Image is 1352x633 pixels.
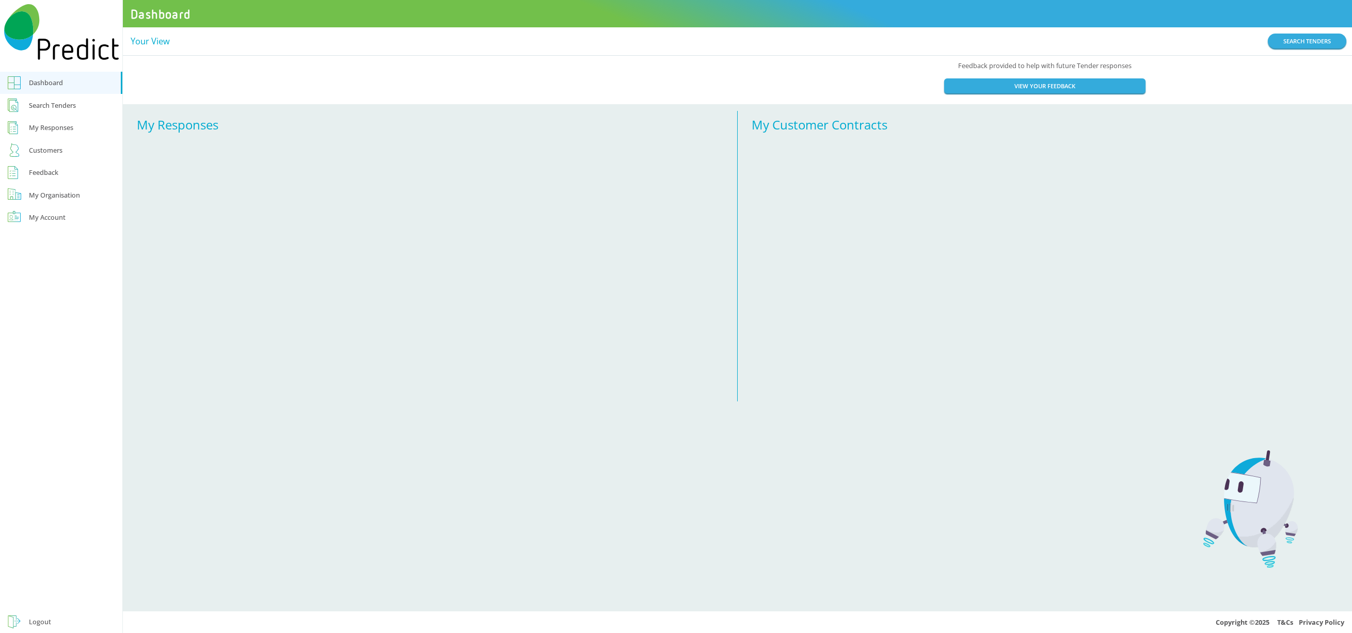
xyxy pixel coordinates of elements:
div: My Organisation [29,189,80,201]
a: Privacy Policy [1299,618,1344,627]
div: Dashboard [29,76,63,89]
div: Search Tenders [29,99,76,111]
div: Customers [29,144,62,156]
div: Copyright © 2025 [123,611,1352,633]
span: My Responses [137,116,218,133]
div: Feedback provided to help with future Tender responses [738,56,1352,104]
div: My Account [29,211,66,223]
div: Logout [29,615,51,628]
div: Your View [131,35,170,47]
div: My Responses [29,121,73,134]
a: VIEW YOUR FEEDBACK [944,78,1146,93]
img: Predict Mobile [1203,450,1298,567]
span: My Customer Contracts [752,116,887,133]
a: SEARCH TENDERS [1268,34,1346,48]
a: T&Cs [1277,618,1293,627]
img: Predict Mobile [4,4,119,60]
div: Feedback [29,166,58,178]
